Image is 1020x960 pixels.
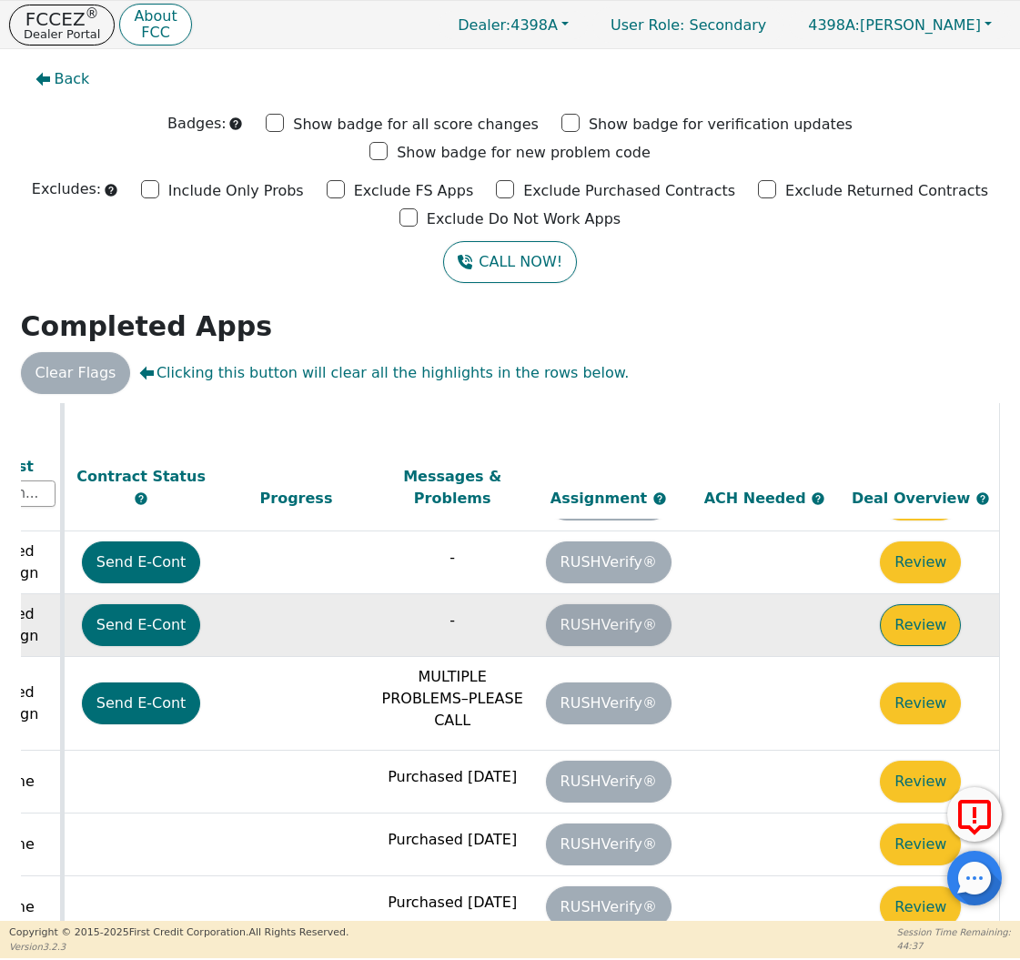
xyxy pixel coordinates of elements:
button: Dealer:4398A [439,11,588,39]
span: Clicking this button will clear all the highlights in the rows below. [139,362,629,384]
span: [PERSON_NAME] [808,16,981,34]
p: Purchased [DATE] [379,829,526,851]
p: MULTIPLE PROBLEMS–PLEASE CALL [379,666,526,732]
p: Purchased [DATE] [379,766,526,788]
button: FCCEZ®Dealer Portal [9,5,115,45]
p: - [379,610,526,632]
p: Show badge for verification updates [589,114,853,136]
button: Review [880,886,961,928]
span: Assignment [550,489,652,506]
p: Session Time Remaining: [897,925,1011,939]
p: FCCEZ [24,10,100,28]
span: All Rights Reserved. [248,926,348,938]
p: 44:37 [897,939,1011,953]
button: Send E-Cont [82,682,201,724]
p: Include Only Probs [168,180,304,202]
button: Send E-Cont [82,541,201,583]
p: Excludes: [32,178,101,200]
p: Purchased [DATE] [379,892,526,914]
strong: Completed Apps [21,310,273,342]
span: 4398A [458,16,558,34]
button: Review [880,824,961,865]
p: Show badge for all score changes [293,114,539,136]
span: Contract Status [76,467,206,484]
p: About [134,9,177,24]
p: Badges: [167,113,227,135]
button: Report Error to FCC [947,787,1002,842]
span: Deal Overview [852,489,990,506]
span: 4398A: [808,16,860,34]
p: Exclude Returned Contracts [785,180,988,202]
p: Dealer Portal [24,28,100,40]
button: Review [880,682,961,724]
button: Back [21,58,105,100]
p: - [379,547,526,569]
p: Exclude Do Not Work Apps [427,208,621,230]
button: Review [880,761,961,803]
p: Version 3.2.3 [9,940,348,954]
div: Progress [223,487,370,509]
span: User Role : [611,16,684,34]
span: Dealer: [458,16,510,34]
p: FCC [134,25,177,40]
p: Copyright © 2015- 2025 First Credit Corporation. [9,925,348,941]
button: CALL NOW! [443,241,577,283]
p: Show badge for new problem code [397,142,651,164]
p: Exclude Purchased Contracts [523,180,735,202]
sup: ® [86,5,99,22]
span: Back [55,68,90,90]
button: Review [880,541,961,583]
button: AboutFCC [119,4,191,46]
p: Secondary [592,7,784,43]
button: 4398A:[PERSON_NAME] [789,11,1011,39]
span: ACH Needed [704,489,812,506]
p: Exclude FS Apps [354,180,474,202]
button: Review [880,604,961,646]
div: Messages & Problems [379,465,526,509]
button: Send E-Cont [82,604,201,646]
a: User Role: Secondary [592,7,784,43]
